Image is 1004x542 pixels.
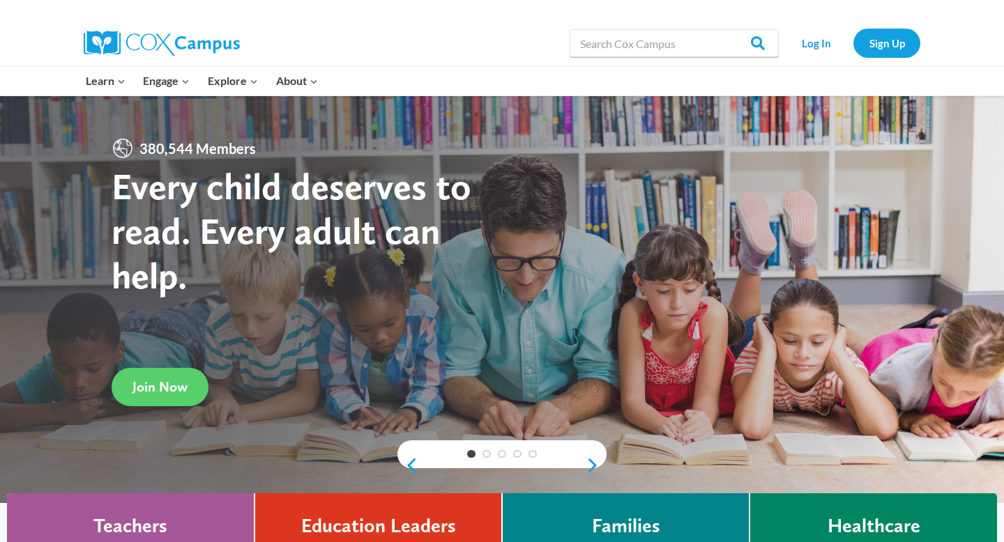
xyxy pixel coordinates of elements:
span: 380,544 Members [134,137,261,160]
div: content slider buttons [397,451,607,479]
a: Join Now [112,368,208,406]
span: Explore [208,72,258,90]
span: Learn [86,72,125,90]
a: Log In [786,29,846,57]
a: 5 [528,450,537,458]
a: Sign Up [853,29,920,57]
a: 4 [513,450,522,458]
span: About [276,72,318,90]
a: 3 [498,450,506,458]
a: previous [397,457,418,474]
nav: Primary Navigation [77,66,326,95]
span: Engage [143,72,190,90]
h4: Families [592,514,660,538]
strong: Every child deserves to read. Every adult can help. [112,164,471,297]
span: Join Now [132,378,188,395]
a: next [586,457,607,474]
h4: Healthcare [828,514,920,538]
input: Search Cox Campus [570,29,779,57]
a: 2 [482,450,491,458]
nav: Secondary Navigation [786,29,920,57]
img: Cox Campus [84,31,240,56]
h4: Education Leaders [301,514,456,538]
h4: Teachers [93,514,167,538]
a: 1 [467,450,476,458]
